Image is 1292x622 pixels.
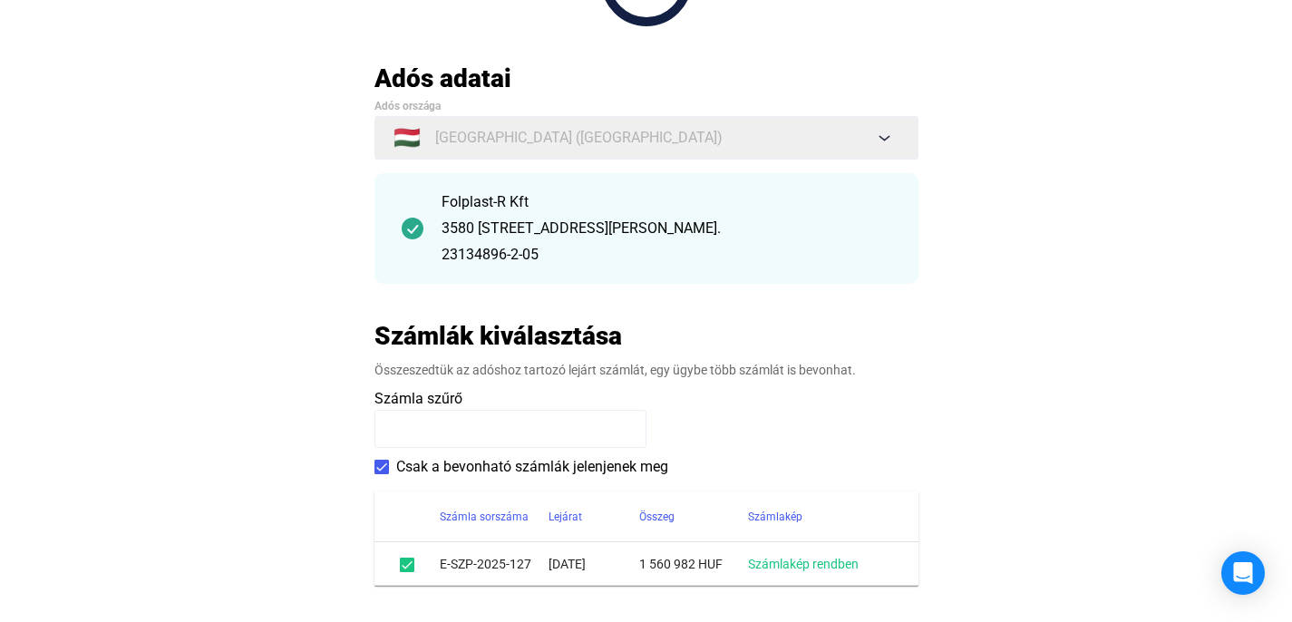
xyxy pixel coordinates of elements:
[639,506,675,528] div: Összeg
[440,506,549,528] div: Számla sorszáma
[748,506,897,528] div: Számlakép
[396,456,668,478] span: Csak a bevonható számlák jelenjenek meg
[374,361,918,379] div: Összeszedtük az adóshoz tartozó lejárt számlát, egy ügybe több számlát is bevonhat.
[549,506,582,528] div: Lejárat
[549,542,639,586] td: [DATE]
[748,557,859,571] a: Számlakép rendben
[440,542,549,586] td: E-SZP-2025-127
[442,218,891,239] div: 3580 [STREET_ADDRESS][PERSON_NAME].
[393,127,421,149] span: 🇭🇺
[374,390,462,407] span: Számla szűrő
[442,191,891,213] div: Folplast-R Kft
[549,506,639,528] div: Lejárat
[374,100,441,112] span: Adós országa
[1221,551,1265,595] div: Open Intercom Messenger
[639,542,748,586] td: 1 560 982 HUF
[374,116,918,160] button: 🇭🇺[GEOGRAPHIC_DATA] ([GEOGRAPHIC_DATA])
[639,506,748,528] div: Összeg
[442,244,891,266] div: 23134896-2-05
[440,506,529,528] div: Számla sorszáma
[374,320,622,352] h2: Számlák kiválasztása
[402,218,423,239] img: checkmark-darker-green-circle
[748,506,802,528] div: Számlakép
[374,63,918,94] h2: Adós adatai
[435,127,723,149] span: [GEOGRAPHIC_DATA] ([GEOGRAPHIC_DATA])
